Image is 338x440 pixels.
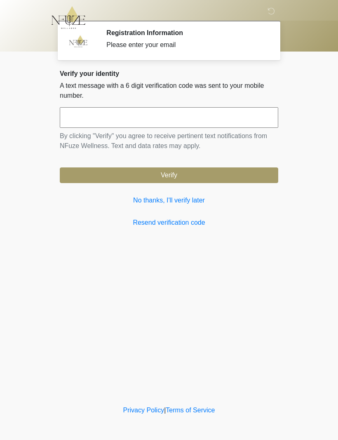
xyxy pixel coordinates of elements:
img: Agent Avatar [66,29,91,54]
a: Privacy Policy [123,407,164,414]
p: A text message with a 6 digit verification code was sent to your mobile number. [60,81,278,101]
h2: Verify your identity [60,70,278,78]
a: No thanks, I'll verify later [60,195,278,205]
a: | [164,407,166,414]
div: Please enter your email [106,40,266,50]
a: Terms of Service [166,407,215,414]
a: Resend verification code [60,218,278,228]
img: NFuze Wellness Logo [52,6,85,29]
button: Verify [60,167,278,183]
p: By clicking "Verify" you agree to receive pertinent text notifications from NFuze Wellness. Text ... [60,131,278,151]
